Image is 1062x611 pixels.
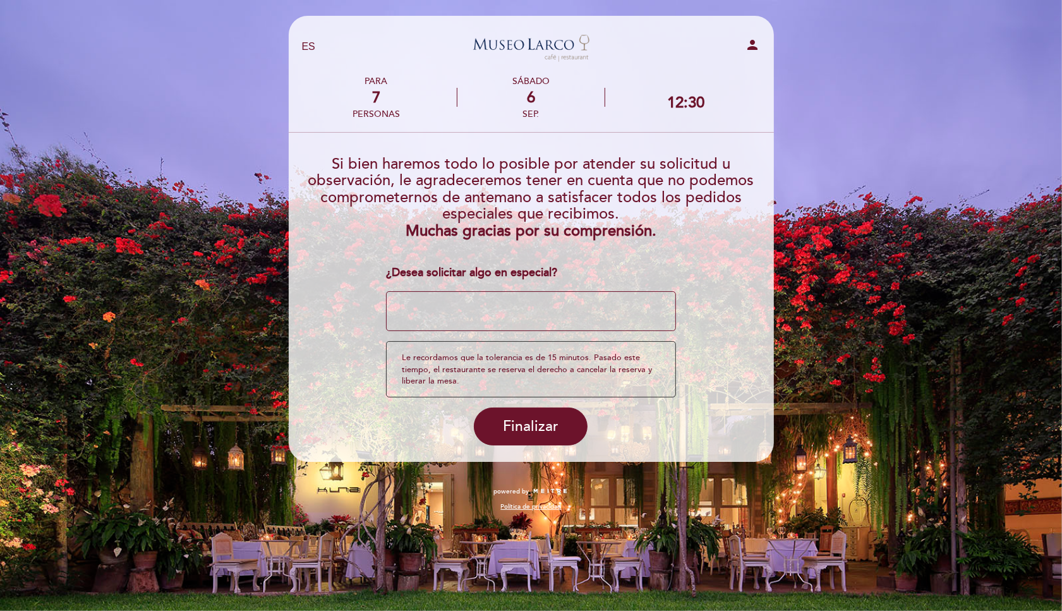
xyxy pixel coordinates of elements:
[474,408,588,445] button: Finalizar
[533,488,569,495] img: MEITRE
[386,265,676,281] div: ¿Desea solicitar algo en especial?
[494,487,569,496] a: powered by
[452,30,610,64] a: Museo [PERSON_NAME][GEOGRAPHIC_DATA] - Restaurant
[308,155,754,223] span: Si bien haremos todo lo posible por atender su solicitud u observación, le agradeceremos tener en...
[457,76,605,87] div: sábado
[494,487,529,496] span: powered by
[457,109,605,119] div: sep.
[500,502,561,511] a: Política de privacidad
[745,37,761,57] button: person
[386,341,676,397] div: Le recordamos que la tolerancia es de 15 minutos. Pasado este tiempo, el restaurante se reserva e...
[745,37,761,52] i: person
[353,76,400,87] div: PARA
[353,109,400,119] div: personas
[457,88,605,107] div: 6
[667,94,704,112] div: 12:30
[503,418,558,435] span: Finalizar
[406,222,656,240] b: Muchas gracias por su comprensión.
[353,88,400,107] div: 7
